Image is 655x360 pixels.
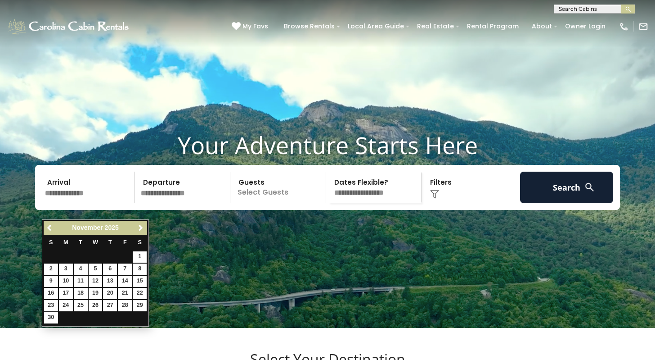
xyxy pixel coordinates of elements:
[74,264,88,275] a: 4
[44,312,58,324] a: 30
[133,276,147,287] a: 15
[59,264,73,275] a: 3
[279,19,339,33] a: Browse Rentals
[89,276,103,287] a: 12
[7,131,648,159] h1: Your Adventure Starts Here
[59,276,73,287] a: 10
[103,264,117,275] a: 6
[103,288,117,299] a: 20
[561,19,610,33] a: Owner Login
[133,264,147,275] a: 8
[135,222,146,233] a: Next
[137,224,144,232] span: Next
[520,172,613,203] button: Search
[527,19,556,33] a: About
[49,239,53,246] span: Sunday
[619,22,629,32] img: phone-regular-white.png
[74,288,88,299] a: 18
[123,239,127,246] span: Friday
[118,276,132,287] a: 14
[232,22,270,32] a: My Favs
[79,239,82,246] span: Tuesday
[462,19,523,33] a: Rental Program
[242,22,268,31] span: My Favs
[63,239,68,246] span: Monday
[74,300,88,311] a: 25
[584,182,595,193] img: search-regular-white.png
[638,22,648,32] img: mail-regular-white.png
[105,224,119,231] span: 2025
[118,288,132,299] a: 21
[72,224,103,231] span: November
[89,264,103,275] a: 5
[46,224,54,232] span: Previous
[7,18,131,36] img: White-1-1-2.png
[44,276,58,287] a: 9
[89,300,103,311] a: 26
[133,288,147,299] a: 22
[413,19,458,33] a: Real Estate
[108,239,112,246] span: Thursday
[59,288,73,299] a: 17
[59,300,73,311] a: 24
[45,222,56,233] a: Previous
[74,276,88,287] a: 11
[118,264,132,275] a: 7
[118,300,132,311] a: 28
[233,172,326,203] p: Select Guests
[133,251,147,263] a: 1
[138,239,142,246] span: Saturday
[133,300,147,311] a: 29
[103,276,117,287] a: 13
[44,288,58,299] a: 16
[93,239,98,246] span: Wednesday
[103,300,117,311] a: 27
[44,300,58,311] a: 23
[89,288,103,299] a: 19
[430,190,439,199] img: filter--v1.png
[44,264,58,275] a: 2
[343,19,408,33] a: Local Area Guide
